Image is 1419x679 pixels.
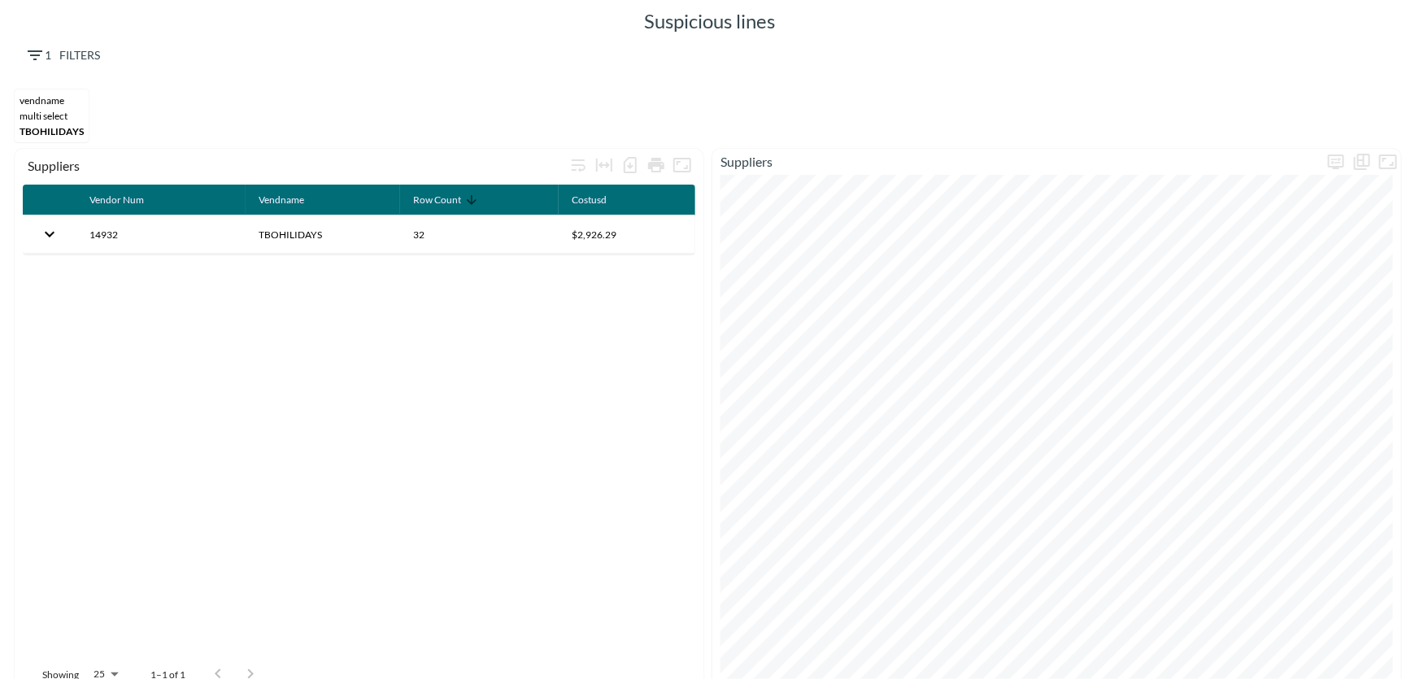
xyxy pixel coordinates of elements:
[559,215,695,254] th: $2,926.29
[591,152,617,178] div: Toggle table layout between fixed and auto (default: auto)
[19,41,107,71] button: 1Filters
[89,190,165,210] span: Vendor Num
[1323,149,1349,175] span: Display settings
[36,220,63,248] button: expand row
[259,190,304,210] div: Vendname
[669,152,695,178] button: Fullscreen
[572,190,628,210] span: Costusd
[413,190,461,210] div: Row Count
[20,110,84,122] div: MULTI SELECT
[643,152,669,178] div: Print
[259,190,325,210] span: Vendname
[565,152,591,178] div: Wrap text
[712,152,1323,172] p: Suppliers
[400,215,559,254] th: 32
[76,215,246,254] th: 14932
[413,190,482,210] span: Row Count
[45,46,51,66] span: 1
[89,190,144,210] div: Vendor Num
[20,125,84,137] span: TBOHILIDAYS
[20,94,84,107] div: vendname
[644,8,775,34] h5: Suspicious lines
[572,190,607,210] div: Costusd
[1323,149,1349,175] button: more
[25,46,100,66] span: Filters
[246,215,400,254] th: TBOHILIDAYS
[1349,149,1375,175] div: Show chart as table
[1375,149,1401,175] button: Fullscreen
[617,152,643,178] div: Number of rows selected for download: 1
[28,158,565,173] div: Suppliers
